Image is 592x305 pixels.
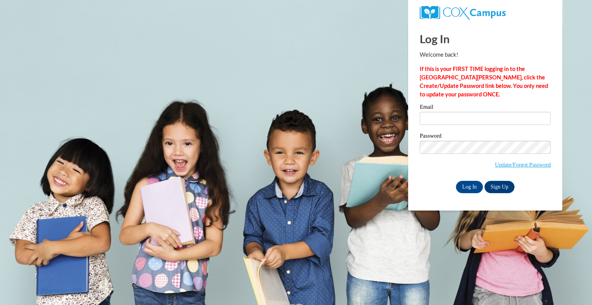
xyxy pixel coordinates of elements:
strong: If this is your FIRST TIME logging in to the [GEOGRAPHIC_DATA][PERSON_NAME], click the Create/Upd... [420,66,548,98]
input: Log In [456,181,483,193]
label: Email [420,104,551,112]
h1: Log In [420,31,551,47]
a: Update/Forgot Password [495,162,551,168]
p: Welcome back! [420,51,551,59]
a: COX Campus [420,9,506,15]
img: COX Campus [420,6,506,20]
a: Sign Up [484,181,515,193]
label: Password [420,133,551,141]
